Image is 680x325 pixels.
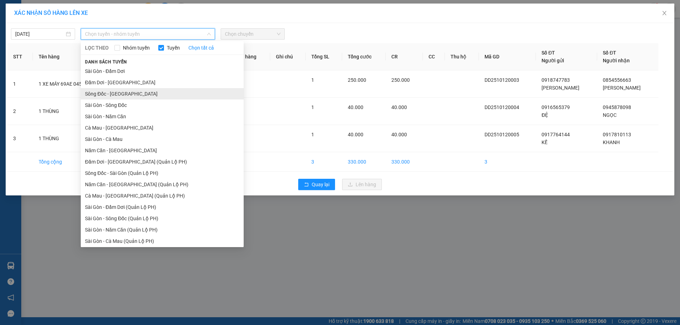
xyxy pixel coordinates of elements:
li: Cà Mau - [GEOGRAPHIC_DATA] (Quản Lộ PH) [81,190,244,201]
span: Quay lại [312,181,329,188]
span: phone [41,26,46,32]
th: STT [7,43,33,70]
span: 0916565379 [542,104,570,110]
td: 3 [306,152,342,172]
span: Nhóm tuyến [120,44,153,52]
button: uploadLên hàng [342,179,382,190]
span: 0854556663 [603,77,631,83]
span: Người nhận [603,58,630,63]
li: Năm Căn - [GEOGRAPHIC_DATA] [81,145,244,156]
th: Mã GD [479,43,536,70]
li: Sài Gòn - Năm Căn [81,111,244,122]
span: LỌC THEO [85,44,109,52]
input: 12/10/2025 [15,30,64,38]
li: Sài Gòn - Cà Mau [81,133,244,145]
span: 250.000 [348,77,366,83]
span: 0918747783 [542,77,570,83]
td: Tổng cộng [33,152,179,172]
li: Năm Căn - [GEOGRAPHIC_DATA] (Quản Lộ PH) [81,179,244,190]
td: 1 THÙNG [33,98,179,125]
td: 1 [7,70,33,98]
li: Cà Mau - [GEOGRAPHIC_DATA] [81,122,244,133]
span: Chọn tuyến - nhóm tuyến [85,29,211,39]
span: 1 [311,132,314,137]
span: DD2510120005 [484,132,519,137]
td: 1 XE MÁY 69AE 04518 + 1 CHÌA KHÓA + CAVETT [33,70,179,98]
span: Số ĐT [603,50,616,56]
li: 02839.63.63.63 [3,24,135,33]
th: CR [386,43,423,70]
th: CC [423,43,445,70]
span: 0917810113 [603,132,631,137]
span: 1 [311,104,314,110]
span: 0917764144 [542,132,570,137]
button: Close [654,4,674,23]
span: Danh sách tuyến [81,59,131,65]
li: Sài Gòn - Cà Mau (Quản Lộ PH) [81,235,244,247]
th: Tổng SL [306,43,342,70]
td: 3 [479,152,536,172]
li: Sài Gòn - Đầm Dơi [81,65,244,77]
span: Tuyến [164,44,183,52]
span: close [662,10,667,16]
button: rollbackQuay lại [298,179,335,190]
span: 40.000 [391,132,407,137]
li: Sài Gòn - Năm Căn (Quản Lộ PH) [81,224,244,235]
span: 40.000 [348,132,363,137]
span: KẾ [542,139,548,145]
td: 3 [7,125,33,152]
span: Chọn chuyến [225,29,280,39]
span: [PERSON_NAME] [542,85,579,91]
li: Sông Đốc - Sài Gòn (Quản Lộ PH) [81,167,244,179]
td: 330.000 [386,152,423,172]
li: Sông Đốc - [GEOGRAPHIC_DATA] [81,88,244,99]
span: KHANH [603,139,620,145]
li: 85 [PERSON_NAME] [3,16,135,24]
li: Sài Gòn - Sông Đốc (Quản Lộ PH) [81,213,244,224]
td: 330.000 [342,152,386,172]
span: DD2510120004 [484,104,519,110]
th: Loại hàng [228,43,270,70]
span: Số ĐT [542,50,555,56]
span: rollback [304,182,309,188]
span: NGỌC [603,112,617,118]
span: [PERSON_NAME] [603,85,641,91]
th: Ghi chú [270,43,305,70]
td: 1 THÙNG [33,125,179,152]
span: 250.000 [391,77,410,83]
span: 1 [311,77,314,83]
span: environment [41,17,46,23]
span: XÁC NHẬN SỐ HÀNG LÊN XE [14,10,88,16]
li: Sài Gòn - Đầm Dơi (Quản Lộ PH) [81,201,244,213]
td: 2 [7,98,33,125]
span: down [207,32,211,36]
span: 0945878098 [603,104,631,110]
span: Người gửi [542,58,564,63]
span: 40.000 [348,104,363,110]
li: Sài Gòn - Sông Đốc [81,99,244,111]
span: DD2510120003 [484,77,519,83]
li: Đầm Dơi - [GEOGRAPHIC_DATA] (Quản Lộ PH) [81,156,244,167]
a: Chọn tất cả [188,44,214,52]
th: Tổng cước [342,43,386,70]
b: GỬI : VP Đầm Dơi [3,44,80,56]
th: Tên hàng [33,43,179,70]
li: Đầm Dơi - [GEOGRAPHIC_DATA] [81,77,244,88]
th: Thu hộ [445,43,479,70]
span: ĐỆ [542,112,548,118]
span: 40.000 [391,104,407,110]
b: [PERSON_NAME] [41,5,100,13]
